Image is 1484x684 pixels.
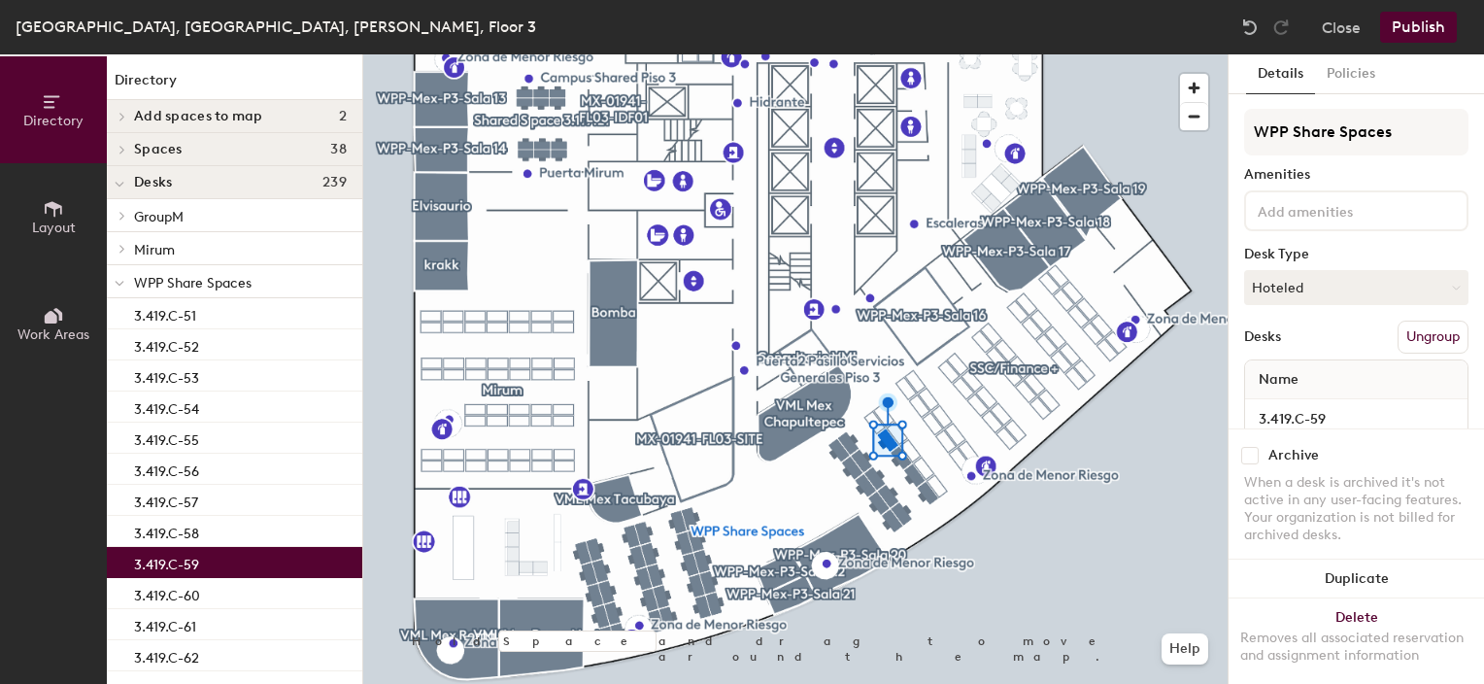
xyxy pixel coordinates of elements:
[134,242,175,258] span: Mirum
[1271,17,1291,37] img: Redo
[1322,12,1361,43] button: Close
[1249,362,1308,397] span: Name
[32,220,76,236] span: Layout
[134,109,263,124] span: Add spaces to map
[1398,321,1468,354] button: Ungroup
[107,70,362,100] h1: Directory
[134,302,196,325] p: 3.419.C-51
[134,209,184,225] span: GroupM
[1315,54,1387,94] button: Policies
[134,364,199,387] p: 3.419.C-53
[16,15,536,39] div: [GEOGRAPHIC_DATA], [GEOGRAPHIC_DATA], [PERSON_NAME], Floor 3
[23,113,84,129] span: Directory
[134,582,200,604] p: 3.419.C-60
[1240,630,1472,665] div: Removes all associated reservation and assignment information
[1268,448,1319,463] div: Archive
[1244,270,1468,305] button: Hoteled
[1244,329,1281,345] div: Desks
[1244,167,1468,183] div: Amenities
[1249,405,1464,432] input: Unnamed desk
[330,142,347,157] span: 38
[134,275,252,291] span: WPP Share Spaces
[1254,198,1429,222] input: Add amenities
[1229,560,1484,598] button: Duplicate
[134,644,199,667] p: 3.419.C-62
[17,326,89,343] span: Work Areas
[1162,633,1208,665] button: Help
[322,175,347,190] span: 239
[134,142,183,157] span: Spaces
[339,109,347,124] span: 2
[1240,17,1260,37] img: Undo
[1246,54,1315,94] button: Details
[134,427,199,449] p: 3.419.C-55
[134,551,199,573] p: 3.419.C-59
[134,520,199,542] p: 3.419.C-58
[134,613,196,635] p: 3.419.C-61
[134,333,199,356] p: 3.419.C-52
[1244,474,1468,544] div: When a desk is archived it's not active in any user-facing features. Your organization is not bil...
[1244,247,1468,262] div: Desk Type
[1229,598,1484,684] button: DeleteRemoves all associated reservation and assignment information
[134,489,198,511] p: 3.419.C-57
[134,175,172,190] span: Desks
[134,458,199,480] p: 3.419.C-56
[134,395,199,418] p: 3.419.C-54
[1380,12,1457,43] button: Publish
